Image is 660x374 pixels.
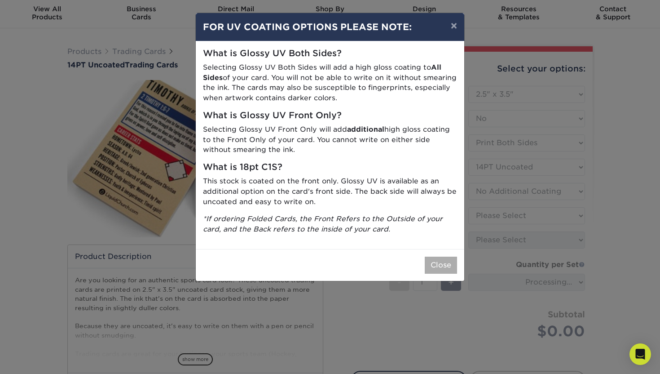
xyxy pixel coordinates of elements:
[203,176,457,207] p: This stock is coated on the front only. Glossy UV is available as an additional option on the car...
[203,49,457,59] h5: What is Glossy UV Both Sides?
[203,20,457,34] h4: FOR UV COATING OPTIONS PLEASE NOTE:
[203,162,457,173] h5: What is 18pt C1S?
[347,125,384,134] strong: additional
[629,343,651,365] div: Open Intercom Messenger
[203,63,441,82] strong: All Sides
[444,13,464,38] button: ×
[425,257,457,274] button: Close
[203,125,457,155] p: Selecting Glossy UV Front Only will add high gloss coating to the Front Only of your card. You ca...
[203,62,457,103] p: Selecting Glossy UV Both Sides will add a high gloss coating to of your card. You will not be abl...
[203,111,457,121] h5: What is Glossy UV Front Only?
[203,214,443,233] i: *If ordering Folded Cards, the Front Refers to the Outside of your card, and the Back refers to t...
